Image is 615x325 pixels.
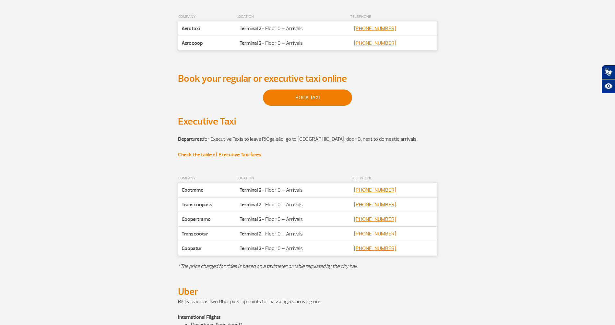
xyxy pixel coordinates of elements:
button: Abrir tradutor de língua de sinais. [601,65,615,79]
strong: Transcootur [182,231,208,237]
td: - Floor 0 – Arrivals [236,21,350,36]
strong: Terminal 2 [240,187,262,193]
td: - Floor 0 – Arrivals [236,36,350,51]
strong: Coopatur [182,245,202,252]
strong: Terminal 2 [240,40,262,46]
a: BOOK TAXI [263,90,352,106]
td: - Floor 0 – Arrivals [236,241,351,256]
strong: Cootramo [182,187,204,193]
strong: Aerocoop [182,40,203,46]
p: for Executive Taxis to leave RIOgaleão, go to [GEOGRAPHIC_DATA], door B, next to domestic arrivals. [178,135,437,159]
strong: International Flights [178,314,221,320]
strong: Terminal 2 [240,201,262,208]
strong: Terminal 2 [240,245,262,252]
h2: Book your regular or executive taxi online [178,73,437,85]
div: Plugin de acessibilidade da Hand Talk. [601,65,615,93]
a: [PHONE_NUMBER] [354,245,396,252]
a: [PHONE_NUMBER] [354,231,396,237]
th: TELEPHONE [350,13,437,21]
th: COMPANY [178,174,236,183]
strong: Aerotáxi [182,25,200,32]
strong: Terminal 2 [240,231,262,237]
a: [PHONE_NUMBER] [354,216,396,223]
th: LOCATION [236,13,350,21]
td: - Floor 0 – Arrivals [236,227,351,241]
p: RIOgaleão has two Uber pick-up points for passengers arriving on: [178,298,437,313]
h2: Uber [178,286,437,298]
strong: Departures: [178,136,203,142]
td: - Floor 0 – Arrivals [236,198,351,212]
strong: Terminal 2 [240,25,262,32]
button: Abrir recursos assistivos. [601,79,615,93]
td: - Floor 0 – Arrivals [236,183,351,198]
em: *The price charged for rides is based on a taximeter or table regulated by the city hall. [178,263,358,270]
a: [PHONE_NUMBER] [354,187,396,193]
strong: Coopertramo [182,216,211,223]
a: Check the table of Executive Taxi fares [178,151,261,158]
th: TELEPHONE [351,174,437,183]
strong: Terminal 2 [240,216,262,223]
a: [PHONE_NUMBER] [354,40,396,46]
th: COMPANY [178,13,236,21]
th: LOCATION [236,174,351,183]
h2: Executive Taxi [178,115,437,127]
a: [PHONE_NUMBER] [354,25,396,32]
a: [PHONE_NUMBER] [354,201,396,208]
td: - Floor 0 – Arrivals [236,212,351,227]
strong: Transcoopass [182,201,212,208]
